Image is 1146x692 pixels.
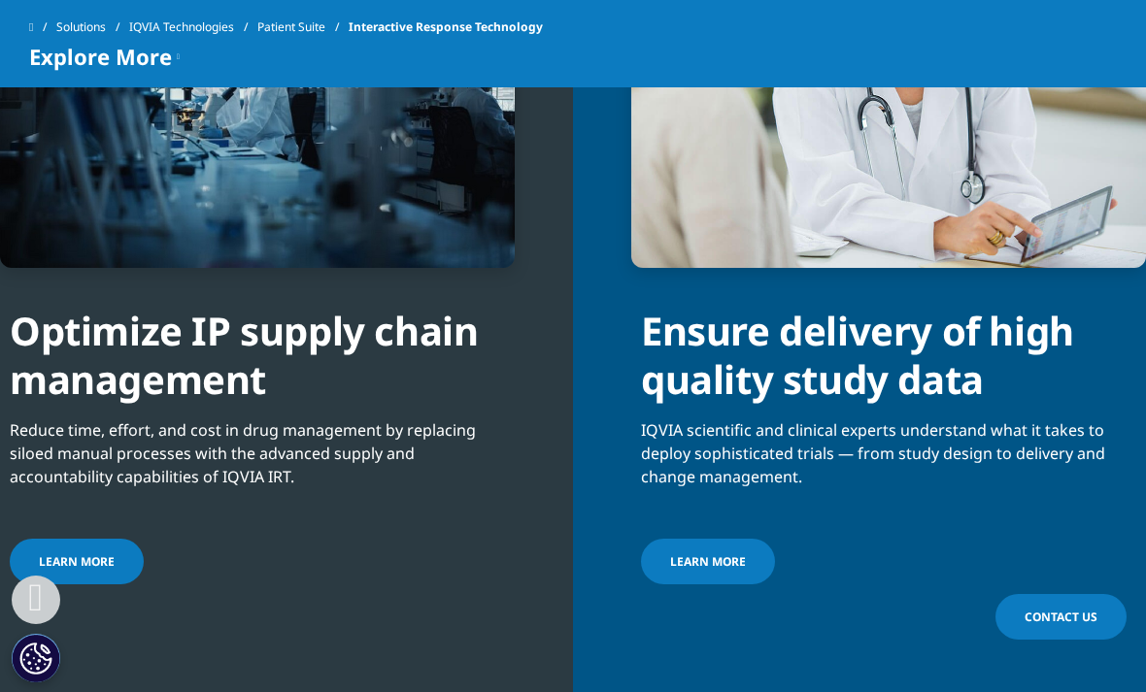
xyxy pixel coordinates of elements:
[56,10,129,45] a: Solutions
[129,10,257,45] a: IQVIA Technologies
[995,594,1127,640] a: Contact Us
[1025,609,1097,625] span: Contact Us
[29,45,172,68] span: Explore More
[12,634,60,682] button: Cookie-inställningar
[39,553,115,570] span: LEARN MORE
[257,10,349,45] a: Patient Suite
[349,10,543,45] span: Interactive Response Technology
[641,539,775,584] a: LEARN MORE
[10,418,505,500] p: Reduce time, effort, and cost in drug management by replacing siloed manual processes with the ad...
[670,553,746,570] span: LEARN MORE
[641,418,1136,500] p: IQVIA scientific and clinical experts understand what it takes to deploy sophisticated trials — f...
[10,539,144,584] a: LEARN MORE
[631,268,1146,404] div: Ensure delivery of high quality study data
